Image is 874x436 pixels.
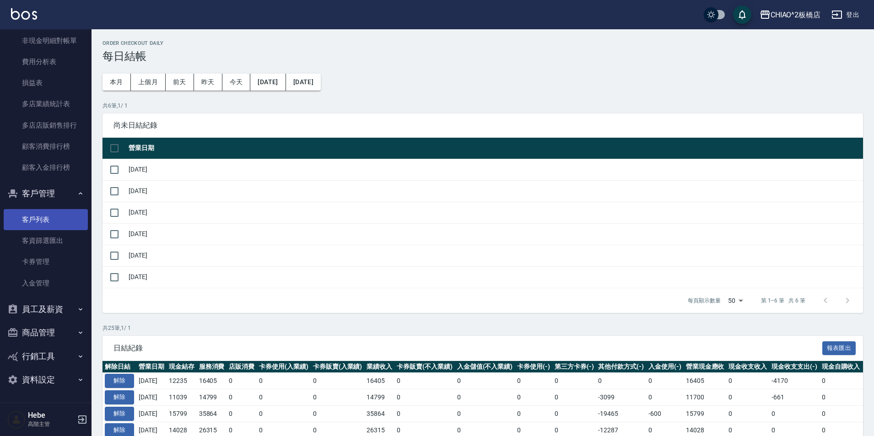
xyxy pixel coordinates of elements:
[311,389,365,406] td: 0
[4,182,88,205] button: 客戶管理
[646,361,684,373] th: 入金使用(-)
[197,373,227,389] td: 16405
[227,361,257,373] th: 店販消費
[105,390,134,404] button: 解除
[394,389,455,406] td: 0
[167,405,197,422] td: 15799
[113,344,822,353] span: 日結紀錄
[105,407,134,421] button: 解除
[257,373,311,389] td: 0
[4,297,88,321] button: 員工及薪資
[4,115,88,136] a: 多店店販銷售排行
[4,72,88,93] a: 損益表
[197,405,227,422] td: 35864
[394,373,455,389] td: 0
[4,136,88,157] a: 顧客消費排行榜
[552,373,596,389] td: 0
[552,361,596,373] th: 第三方卡券(-)
[4,51,88,72] a: 費用分析表
[197,361,227,373] th: 服務消費
[724,288,746,313] div: 50
[4,93,88,114] a: 多店業績統計表
[552,405,596,422] td: 0
[820,405,863,422] td: 0
[364,373,394,389] td: 16405
[684,405,727,422] td: 15799
[103,50,863,63] h3: 每日結帳
[103,74,131,91] button: 本月
[126,223,863,245] td: [DATE]
[455,361,515,373] th: 入金儲值(不入業績)
[286,74,321,91] button: [DATE]
[364,405,394,422] td: 35864
[455,373,515,389] td: 0
[126,159,863,180] td: [DATE]
[552,389,596,406] td: 0
[126,180,863,202] td: [DATE]
[136,389,167,406] td: [DATE]
[126,138,863,159] th: 營業日期
[4,251,88,272] a: 卡券管理
[726,389,769,406] td: 0
[771,9,821,21] div: CHIAO^2板橋店
[515,361,552,373] th: 卡券使用(-)
[222,74,251,91] button: 今天
[684,361,727,373] th: 營業現金應收
[394,361,455,373] th: 卡券販賣(不入業績)
[4,368,88,392] button: 資料設定
[515,405,552,422] td: 0
[364,389,394,406] td: 14799
[113,121,852,130] span: 尚未日結紀錄
[596,389,646,406] td: -3099
[733,5,751,24] button: save
[250,74,286,91] button: [DATE]
[257,405,311,422] td: 0
[126,202,863,223] td: [DATE]
[126,266,863,288] td: [DATE]
[769,361,820,373] th: 現金收支支出(-)
[227,373,257,389] td: 0
[4,157,88,178] a: 顧客入金排行榜
[136,361,167,373] th: 營業日期
[103,102,863,110] p: 共 6 筆, 1 / 1
[126,245,863,266] td: [DATE]
[103,40,863,46] h2: Order checkout daily
[194,74,222,91] button: 昨天
[455,405,515,422] td: 0
[4,273,88,294] a: 入金管理
[257,361,311,373] th: 卡券使用(入業績)
[311,405,365,422] td: 0
[822,343,856,352] a: 報表匯出
[4,230,88,251] a: 客資篩選匯出
[684,389,727,406] td: 11700
[756,5,825,24] button: CHIAO^2板橋店
[688,296,721,305] p: 每頁顯示數量
[166,74,194,91] button: 前天
[820,361,863,373] th: 現金自購收入
[257,389,311,406] td: 0
[769,389,820,406] td: -661
[136,405,167,422] td: [DATE]
[455,389,515,406] td: 0
[136,373,167,389] td: [DATE]
[227,389,257,406] td: 0
[646,389,684,406] td: 0
[515,373,552,389] td: 0
[822,341,856,355] button: 報表匯出
[394,405,455,422] td: 0
[646,373,684,389] td: 0
[828,6,863,23] button: 登出
[4,209,88,230] a: 客戶列表
[131,74,166,91] button: 上個月
[726,405,769,422] td: 0
[167,361,197,373] th: 現金結存
[820,373,863,389] td: 0
[103,361,136,373] th: 解除日結
[726,373,769,389] td: 0
[167,373,197,389] td: 12235
[769,373,820,389] td: -4170
[515,389,552,406] td: 0
[820,389,863,406] td: 0
[167,389,197,406] td: 11039
[197,389,227,406] td: 14799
